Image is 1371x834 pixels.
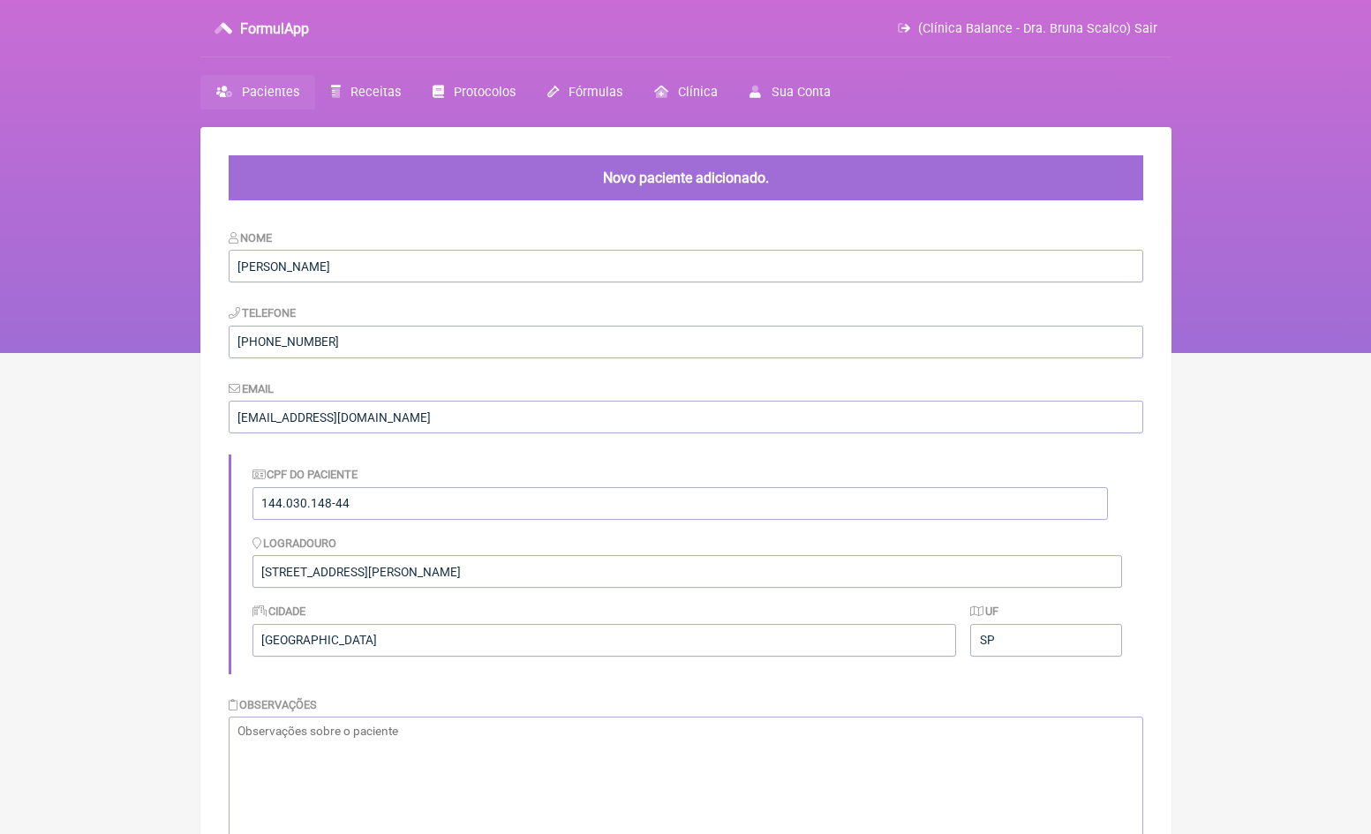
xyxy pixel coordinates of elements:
[315,75,417,109] a: Receitas
[569,85,622,100] span: Fórmulas
[918,21,1157,36] span: (Clínica Balance - Dra. Bruna Scalco) Sair
[898,21,1156,36] a: (Clínica Balance - Dra. Bruna Scalco) Sair
[242,85,299,100] span: Pacientes
[734,75,846,109] a: Sua Conta
[229,231,273,244] label: Nome
[252,468,358,481] label: CPF do Paciente
[240,20,309,37] h3: FormulApp
[229,382,275,395] label: Email
[252,624,957,657] input: Cidade
[531,75,638,109] a: Fórmulas
[229,155,1143,200] div: Novo paciente adicionado.
[229,401,1143,433] input: paciente@email.com
[678,85,718,100] span: Clínica
[229,326,1143,358] input: 21 9124 2137
[252,487,1108,520] input: Identificação do Paciente
[417,75,531,109] a: Protocolos
[970,605,998,618] label: UF
[229,250,1143,282] input: Nome do Paciente
[454,85,516,100] span: Protocolos
[229,698,318,711] label: Observações
[638,75,734,109] a: Clínica
[200,75,315,109] a: Pacientes
[229,306,297,319] label: Telefone
[252,605,306,618] label: Cidade
[772,85,831,100] span: Sua Conta
[252,555,1122,588] input: Logradouro
[970,624,1121,657] input: UF
[350,85,401,100] span: Receitas
[252,537,337,550] label: Logradouro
